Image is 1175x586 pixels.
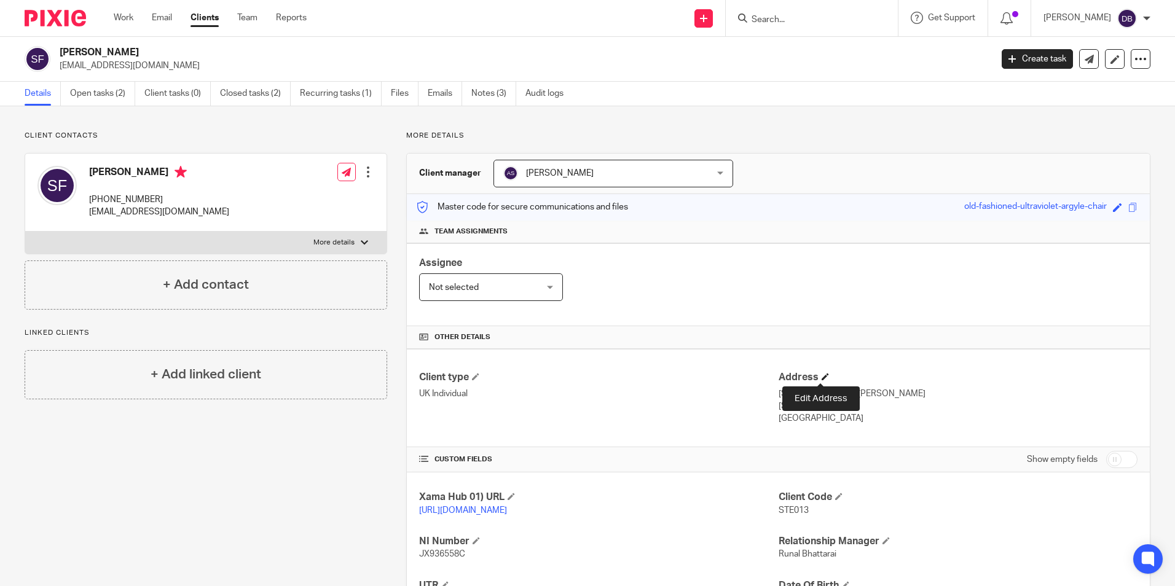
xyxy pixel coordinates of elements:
a: Work [114,12,133,24]
h2: [PERSON_NAME] [60,46,798,59]
i: Primary [175,166,187,178]
a: Client tasks (0) [144,82,211,106]
p: [GEOGRAPHIC_DATA] [779,412,1138,424]
h3: Client manager [419,167,481,179]
span: JX936558C [419,550,465,558]
h4: [PERSON_NAME] [89,166,229,181]
h4: + Add contact [163,275,249,294]
img: svg%3E [37,166,77,205]
p: More details [406,131,1150,141]
img: svg%3E [1117,9,1137,28]
h4: + Add linked client [151,365,261,384]
p: Master code for secure communications and files [416,201,628,213]
a: Emails [428,82,462,106]
h4: CUSTOM FIELDS [419,455,778,464]
h4: Xama Hub 01) URL [419,491,778,504]
span: Not selected [429,283,479,292]
label: Show empty fields [1027,453,1098,466]
span: [PERSON_NAME] [526,169,594,178]
h4: Client Code [779,491,1138,504]
a: Recurring tasks (1) [300,82,382,106]
a: Create task [1002,49,1073,69]
p: [EMAIL_ADDRESS][DOMAIN_NAME] [60,60,983,72]
p: More details [313,238,355,248]
img: svg%3E [25,46,50,72]
p: Linked clients [25,328,387,338]
a: [URL][DOMAIN_NAME] [419,506,507,515]
h4: Address [779,371,1138,384]
a: Notes (3) [471,82,516,106]
p: [STREET_ADDRESS] [779,400,1138,412]
a: Open tasks (2) [70,82,135,106]
div: old-fashioned-ultraviolet-argyle-chair [964,200,1107,214]
p: [STREET_ADDRESS][PERSON_NAME] [779,388,1138,400]
input: Search [750,15,861,26]
img: Pixie [25,10,86,26]
span: Team assignments [434,227,508,236]
p: UK Individual [419,388,778,400]
h4: Relationship Manager [779,535,1138,548]
a: Closed tasks (2) [220,82,291,106]
span: Runal Bhattarai [779,550,836,558]
img: svg%3E [503,166,518,181]
h4: NI Number [419,535,778,548]
a: Reports [276,12,307,24]
a: Email [152,12,172,24]
p: [PERSON_NAME] [1043,12,1111,24]
span: Assignee [419,258,462,268]
p: [PHONE_NUMBER] [89,193,229,206]
span: STE013 [779,506,809,515]
span: Get Support [928,14,975,22]
h4: Client type [419,371,778,384]
a: Audit logs [525,82,573,106]
p: Client contacts [25,131,387,141]
p: [EMAIL_ADDRESS][DOMAIN_NAME] [89,206,229,218]
span: Other details [434,332,490,342]
a: Details [25,82,61,106]
a: Team [237,12,257,24]
a: Clients [191,12,219,24]
a: Files [391,82,419,106]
